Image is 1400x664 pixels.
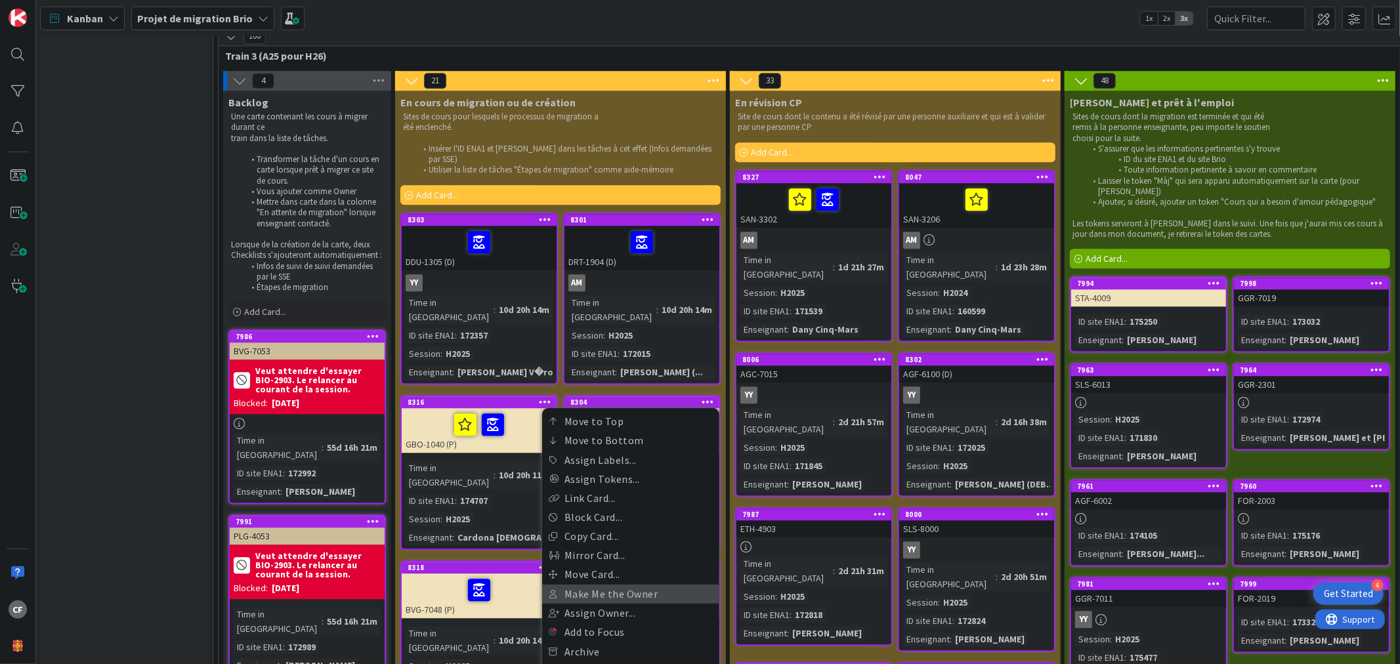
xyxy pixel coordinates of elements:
div: [PERSON_NAME] [789,477,865,491]
div: 7986 [230,331,385,342]
span: : [952,440,954,455]
span: : [833,564,835,578]
span: : [1284,547,1286,561]
a: Add to Focus [542,622,719,641]
div: 8316 [408,398,557,407]
div: [PERSON_NAME] (DEB... [952,477,1057,491]
span: En cours de migration ou de création [400,96,576,109]
div: DRT-1904 (D) [564,226,719,270]
span: Train 3 (A25 pour H26) [225,49,1384,62]
p: été enclenché. [403,122,718,133]
b: Projet de migration Brio [137,12,253,25]
div: 172025 [954,440,988,455]
div: FOR-2003 [1234,492,1389,509]
span: Add Card... [416,189,458,201]
div: YY [899,386,1054,404]
div: 172974 [1289,412,1323,426]
div: Session [568,328,603,342]
div: 7999 [1240,579,1389,589]
div: [PERSON_NAME] [282,484,358,499]
div: GGR-7019 [1234,289,1389,306]
a: Move to Top [542,411,719,430]
div: 174105 [1126,528,1160,543]
div: [DATE] [272,396,299,410]
div: 8327 [736,171,891,183]
div: Enseignant [903,322,950,337]
span: : [1284,333,1286,347]
div: [PERSON_NAME] [1286,547,1363,561]
div: YY [899,541,1054,558]
div: ID site ENA1 [1238,412,1287,426]
div: 4 [1372,579,1384,591]
div: 7963SLS-6013 [1071,364,1226,393]
div: 8301 [564,214,719,226]
div: SLS-6013 [1071,376,1226,393]
div: AGC-7015 [736,365,891,383]
span: : [322,440,324,455]
div: 8000 [899,508,1054,520]
div: 173032 [1289,314,1323,329]
li: Utiliser la liste de tâches "Étapes de migration" comme aide-mémoire [416,165,719,175]
div: H2024 [940,285,971,300]
li: Infos de suivi de suivi demandées par le SSE [244,261,384,283]
div: Session [903,285,938,300]
p: Sites de cours dont la migration est terminée et qui été [1072,112,1388,122]
div: 8316 [402,396,557,408]
div: Time in [GEOGRAPHIC_DATA] [234,433,322,462]
div: H2025 [1112,412,1143,426]
div: 7964GGR-2301 [1234,364,1389,393]
li: Vous ajouter comme Owner [244,186,384,197]
div: 7981 [1071,578,1226,590]
span: : [1122,449,1124,463]
div: Session [740,285,775,300]
div: Time in [GEOGRAPHIC_DATA] [740,556,833,585]
div: SAN-3302 [736,183,891,228]
span: Add Card... [244,306,286,318]
span: : [455,328,457,342]
div: 7991 [236,517,385,526]
div: Enseignant [406,530,452,545]
div: ID site ENA1 [1238,314,1287,329]
div: ID site ENA1 [1238,528,1287,543]
p: Site de cours dont le contenu a été révisé par une personne auxiliaire et qui est à valider par u... [738,112,1053,133]
div: 7987 [736,508,891,520]
span: : [1122,333,1124,347]
div: Session [740,440,775,455]
span: : [603,328,605,342]
div: 7961 [1071,480,1226,492]
img: Visit kanbanzone.com [9,9,27,27]
a: Assign Tokens... [542,469,719,488]
div: 8327SAN-3302 [736,171,891,228]
b: Veut attendre d'essayer BIO-2903. Le relancer au courant de la session. [255,551,381,579]
div: ID site ENA1 [1075,430,1124,445]
span: : [440,512,442,526]
div: 7998 [1234,278,1389,289]
div: 8000SLS-8000 [899,508,1054,537]
span: : [775,440,777,455]
div: YY [736,386,891,404]
span: : [615,365,617,379]
div: 7961AGF-6002 [1071,480,1226,509]
div: 2d 21h 57m [835,415,887,429]
span: : [656,302,658,317]
div: 172015 [620,346,654,361]
span: : [452,365,454,379]
div: Time in [GEOGRAPHIC_DATA] [406,295,494,324]
div: Blocked: [234,581,268,595]
div: Enseignant [903,477,950,491]
div: 8304Move to TopMove to BottomAssign Labels...Assign Tokens...Link Card...Block Card...Copy Card..... [564,396,719,408]
div: 7991PLG-4053 [230,516,385,545]
div: 7987 [742,510,891,519]
div: 175176 [1289,528,1323,543]
span: 4 [252,73,274,89]
span: : [790,459,792,473]
a: Move Card... [542,564,719,583]
a: Assign Labels... [542,450,719,469]
div: AM [568,274,585,291]
div: BVG-7053 [230,342,385,360]
div: AM [564,274,719,291]
div: ETH-4903 [736,520,891,537]
a: Move to Bottom [542,430,719,449]
div: AM [736,232,891,249]
div: Enseignant [1238,333,1284,347]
